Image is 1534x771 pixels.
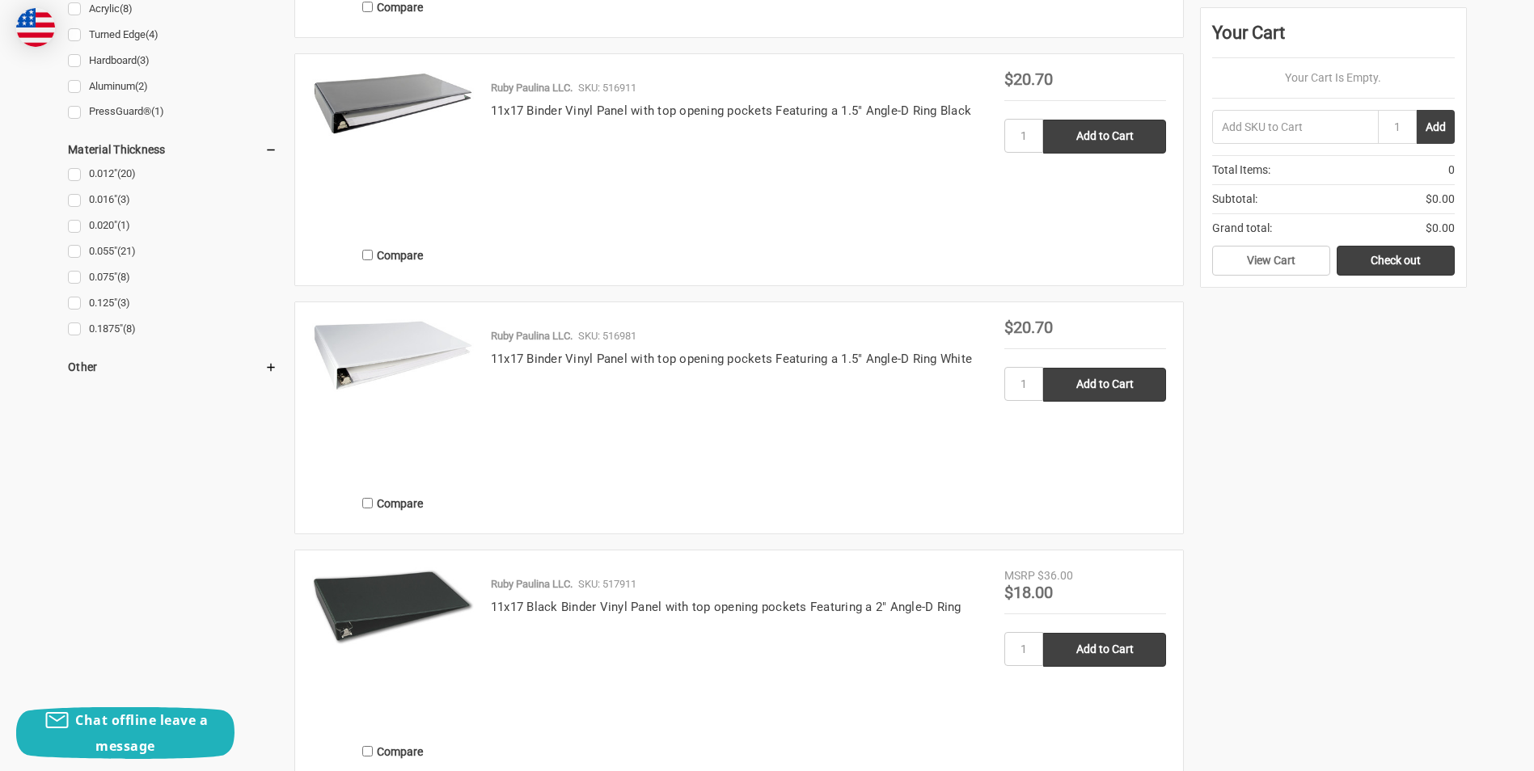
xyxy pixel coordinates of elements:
button: Chat offline leave a message [16,707,235,759]
h5: Material Thickness [68,140,277,159]
span: Chat offline leave a message [75,711,208,755]
p: SKU: 517911 [578,576,636,592]
a: View Cart [1212,246,1330,276]
span: $0.00 [1426,191,1455,208]
input: Add to Cart [1043,120,1166,154]
span: (2) [135,80,148,92]
a: 0.125" [68,293,277,314]
p: SKU: 516911 [578,80,636,96]
span: $36.00 [1037,569,1073,582]
span: (3) [137,54,150,66]
span: Grand total: [1212,220,1272,237]
span: (8) [120,2,133,15]
img: 11x17 Binder Vinyl Panel with top opening pockets Featuring a 1.5" Angle-D Ring White [312,319,474,391]
p: Ruby Paulina LLC. [491,328,573,344]
input: Add to Cart [1043,368,1166,402]
span: (4) [146,28,158,40]
input: Add SKU to Cart [1212,110,1378,144]
input: Compare [362,498,373,508]
p: Your Cart Is Empty. [1212,70,1455,86]
span: (8) [123,322,136,335]
span: (1) [151,105,164,117]
input: Compare [362,746,373,756]
span: Subtotal: [1212,191,1257,208]
label: Compare [312,242,474,268]
p: SKU: 516981 [578,328,636,344]
div: Your Cart [1212,19,1455,58]
a: PressGuard® [68,101,277,123]
label: Compare [312,738,474,765]
span: (21) [117,245,136,257]
a: 0.016" [68,189,277,211]
span: $20.70 [1004,70,1053,89]
a: 0.020" [68,215,277,237]
a: 11x17 Binder Vinyl Panel with top opening pockets Featuring a 1.5" Angle-D Ring Black [312,71,474,233]
a: 0.1875" [68,318,277,340]
span: $20.70 [1004,318,1053,337]
a: 11x17 Binder Vinyl Panel with top opening pockets Featuring a 1.5" Angle-D Ring White [491,352,972,366]
div: MSRP [1004,567,1035,584]
span: (8) [117,271,130,283]
a: 11x17 Binder Vinyl Panel with top opening pockets Featuring a 1.5" Angle-D Ring Black [491,103,971,118]
a: 0.055" [68,241,277,263]
span: 0 [1448,162,1455,179]
span: $18.00 [1004,583,1053,602]
h5: Other [68,357,277,377]
span: (20) [117,167,136,179]
span: (1) [117,219,130,231]
span: $0.00 [1426,220,1455,237]
a: Turned Edge [68,24,277,46]
img: 11x17 Black Binder Vinyl Panel with top opening pockets Featuring a 2" Angle-D Ring [312,567,474,647]
input: Add to Cart [1043,633,1166,667]
span: (3) [117,193,130,205]
a: Aluminum [68,76,277,98]
img: duty and tax information for United States [16,8,55,47]
p: Ruby Paulina LLC. [491,576,573,592]
a: 0.075" [68,267,277,289]
input: Compare [362,250,373,260]
a: 11x17 Binder Vinyl Panel with top opening pockets Featuring a 1.5" Angle-D Ring White [312,319,474,481]
button: Add [1417,110,1455,144]
img: 11x17 Binder Vinyl Panel with top opening pockets Featuring a 1.5" Angle-D Ring Black [312,71,474,136]
label: Compare [312,490,474,516]
a: 11x17 Black Binder Vinyl Panel with top opening pockets Featuring a 2" Angle-D Ring [491,600,961,614]
a: 0.012" [68,163,277,185]
p: Ruby Paulina LLC. [491,80,573,96]
a: Check out [1337,246,1455,276]
a: 11x17 Black Binder Vinyl Panel with top opening pockets Featuring a 2" Angle-D Ring [312,567,474,729]
span: (3) [117,297,130,309]
a: Hardboard [68,50,277,72]
span: Total Items: [1212,162,1270,179]
input: Compare [362,2,373,12]
iframe: Google Customer Reviews [1401,727,1534,771]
